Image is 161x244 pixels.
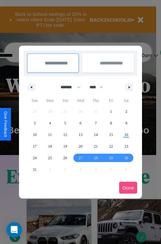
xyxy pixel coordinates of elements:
button: 1 [103,106,118,117]
button: 11 [42,129,57,141]
button: 25 [42,152,57,164]
span: 23 [124,141,128,152]
button: 14 [88,129,103,141]
span: Thu [88,95,103,106]
span: 1 [110,106,112,117]
span: 30 [124,152,128,164]
button: 3 [27,117,42,129]
span: Sun [27,95,42,106]
button: 20 [73,141,88,152]
span: 9 [125,117,127,129]
span: 20 [79,141,82,152]
button: 9 [119,117,134,129]
span: Mon [42,95,57,106]
button: 16 [119,129,134,141]
button: 13 [73,129,88,141]
button: 24 [27,152,42,164]
button: 22 [103,141,118,152]
span: 6 [80,117,81,129]
span: 4 [49,117,51,129]
button: 17 [27,141,42,152]
span: 17 [33,141,37,152]
span: 26 [63,152,67,164]
span: Wed [73,95,88,106]
span: Fri [103,95,118,106]
span: 31 [33,164,37,175]
span: 28 [94,152,98,164]
span: 15 [109,129,113,141]
button: 23 [119,141,134,152]
span: 14 [94,129,98,141]
span: 24 [33,152,37,164]
span: 21 [94,141,98,152]
span: Sat [119,95,134,106]
button: 19 [58,141,73,152]
button: 8 [103,117,118,129]
button: 27 [73,152,88,164]
button: 15 [103,129,118,141]
span: 13 [79,129,82,141]
button: 29 [103,152,118,164]
button: 4 [42,117,57,129]
div: Give Feedback [3,111,8,137]
div: Open Intercom Messenger [6,222,22,238]
button: 6 [73,117,88,129]
span: 27 [79,152,82,164]
span: 11 [48,129,52,141]
button: 10 [27,129,42,141]
span: 25 [48,152,52,164]
button: 31 [27,164,42,175]
span: 22 [109,141,113,152]
span: 10 [33,129,37,141]
span: 5 [64,117,66,129]
button: 5 [58,117,73,129]
button: 18 [42,141,57,152]
button: 7 [88,117,103,129]
button: 21 [88,141,103,152]
span: Tue [58,95,73,106]
span: 3 [34,117,36,129]
button: 28 [88,152,103,164]
span: 8 [110,117,112,129]
button: 2 [119,106,134,117]
span: 7 [95,117,97,129]
span: 12 [63,129,67,141]
span: 18 [48,141,52,152]
button: 12 [58,129,73,141]
span: 29 [109,152,113,164]
span: 2 [125,106,127,117]
button: 26 [58,152,73,164]
span: 19 [63,141,67,152]
button: Done [119,182,137,194]
button: 30 [119,152,134,164]
span: 16 [124,129,128,141]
